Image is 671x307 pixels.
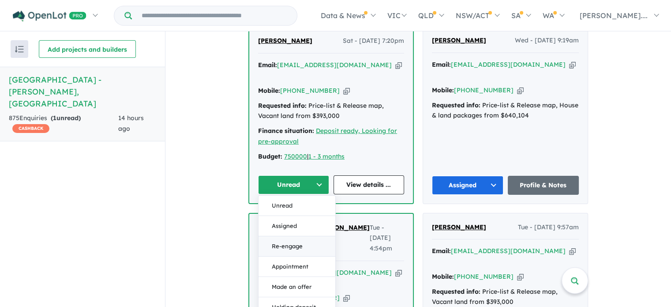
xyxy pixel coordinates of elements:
strong: Email: [432,61,451,68]
strong: Requested info: [432,101,480,109]
a: [PERSON_NAME] [258,36,312,46]
strong: Requested info: [432,288,480,296]
a: Profile & Notes [508,176,579,195]
a: 1 - 3 months [308,152,345,160]
button: Copy [395,268,402,277]
h5: [GEOGRAPHIC_DATA] - [PERSON_NAME] , [GEOGRAPHIC_DATA] [9,74,156,110]
img: Openlot PRO Logo White [13,11,86,22]
div: 875 Enquir ies [9,113,118,134]
a: [PHONE_NUMBER] [454,86,514,94]
div: Price-list & Release map, Vacant land from $393,000 [258,101,404,122]
button: Appointment [259,256,335,277]
strong: Mobile: [432,273,454,280]
a: [EMAIL_ADDRESS][DOMAIN_NAME] [451,61,566,68]
a: [EMAIL_ADDRESS][DOMAIN_NAME] [451,247,566,255]
a: 750000 [284,152,307,160]
div: Price-list & Release map, House & land packages from $640,104 [432,100,579,121]
a: [PHONE_NUMBER] [280,87,340,95]
strong: Mobile: [432,86,454,94]
a: [EMAIL_ADDRESS][DOMAIN_NAME] [277,61,392,69]
span: 1 [53,114,56,122]
a: [PERSON_NAME] [432,222,486,233]
span: [PERSON_NAME] [432,36,486,44]
strong: ( unread) [51,114,81,122]
a: [PHONE_NUMBER] [454,273,514,280]
button: Add projects and builders [39,40,136,58]
img: sort.svg [15,46,24,53]
button: Copy [517,86,524,95]
button: Re-engage [259,236,335,256]
strong: Requested info: [258,102,307,110]
button: Assigned [432,176,503,195]
strong: Mobile: [258,87,280,95]
button: Copy [343,86,350,95]
a: View details ... [334,175,405,194]
button: Unread [259,195,335,216]
button: Copy [569,60,576,69]
button: Copy [517,272,524,281]
button: Copy [343,293,350,303]
span: [PERSON_NAME] [432,223,486,231]
input: Try estate name, suburb, builder or developer [134,6,295,25]
span: [PERSON_NAME] [258,37,312,45]
a: Deposit ready, Looking for pre-approval [258,127,397,145]
span: Tue - [DATE] 4:54pm [370,223,404,254]
button: Assigned [259,216,335,236]
span: Wed - [DATE] 9:19am [515,35,579,46]
button: Copy [569,246,576,256]
span: 14 hours ago [118,114,144,133]
div: | [258,152,404,162]
a: [PERSON_NAME] [432,35,486,46]
strong: Budget: [258,152,282,160]
span: [PERSON_NAME].... [580,11,648,20]
strong: Email: [258,61,277,69]
strong: Finance situation: [258,127,314,135]
strong: Email: [432,247,451,255]
span: Tue - [DATE] 9:57am [518,222,579,233]
button: Made an offer [259,277,335,297]
button: Copy [395,61,402,70]
span: Sat - [DATE] 7:20pm [343,36,404,46]
span: CASHBACK [12,124,49,133]
button: Unread [258,175,329,194]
